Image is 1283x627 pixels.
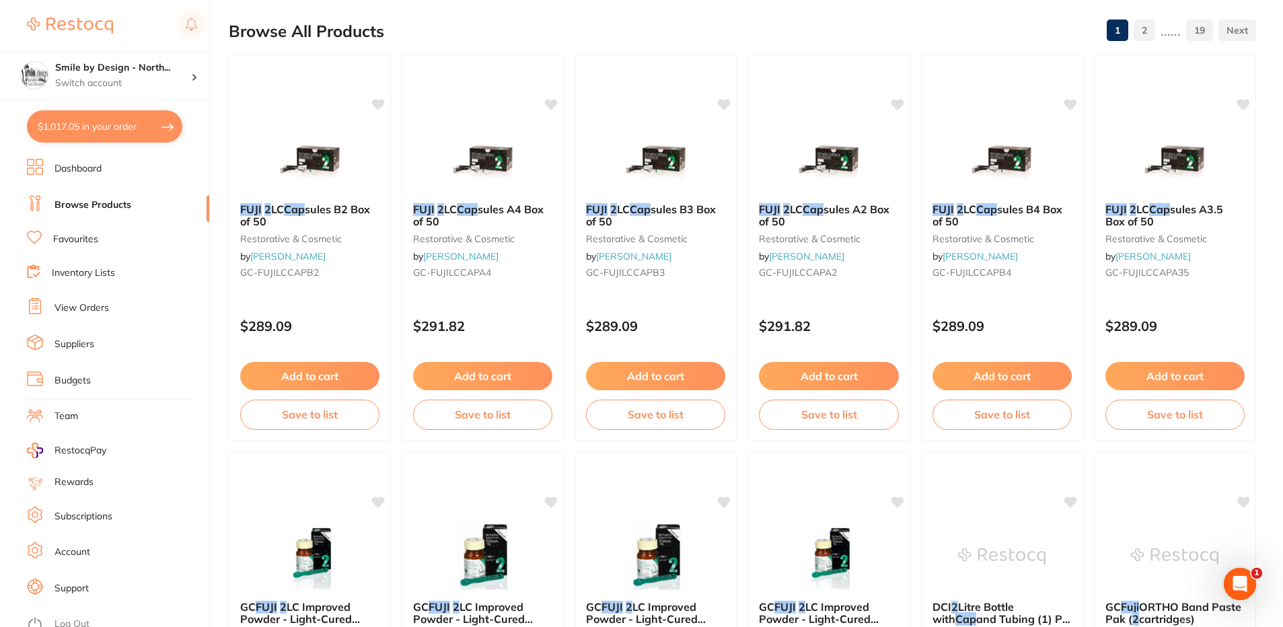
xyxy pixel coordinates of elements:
span: Litre Bottle with [932,600,1014,626]
img: FUJI 2 LC Capsules A2 Box of 50 [785,125,873,192]
span: ORTHO Band Paste Pak ( [1105,600,1241,626]
img: Restocq Logo [27,17,113,34]
a: Restocq Logo [27,10,113,41]
button: Save to list [932,400,1072,429]
span: LC [444,202,457,216]
span: by [240,250,326,262]
a: Account [54,546,90,559]
span: 1 [1251,568,1262,579]
em: 2 [280,600,287,614]
b: GC FUJI 2 LC Improved Powder - Light-Cured Glass Ionomer Restorative - Shade A2 - 15g bottle [413,601,552,626]
button: Add to cart [1105,362,1245,390]
span: by [759,250,844,262]
a: RestocqPay [27,443,106,458]
a: Team [54,410,78,423]
a: 2 [1134,17,1155,44]
a: [PERSON_NAME] [769,250,844,262]
em: 2 [610,202,617,216]
span: sules B4 Box of 50 [932,202,1062,228]
em: 2 [453,600,460,614]
em: FUJI [759,202,780,216]
b: DCI 2 Litre Bottle with Cap and Tubing (1) PN 8164 [932,601,1072,626]
button: Save to list [759,400,898,429]
em: Cap [803,202,823,216]
em: 2 [626,600,632,614]
em: Cap [1149,202,1170,216]
em: Cap [976,202,997,216]
a: Browse Products [54,198,131,212]
a: Inventory Lists [52,266,115,280]
a: Dashboard [54,162,102,176]
em: Cap [955,612,976,626]
span: sules B2 Box of 50 [240,202,370,228]
em: Cap [284,202,305,216]
a: Rewards [54,476,94,489]
img: GC FUJI 2 LC Improved Powder - Light-Cured Glass Ionomer Restorative - Shade A3.5 - 15g bottle [266,523,354,590]
em: 2 [957,202,963,216]
button: Save to list [586,400,725,429]
span: GC-FUJILCCAPB4 [932,266,1011,279]
small: restorative & cosmetic [240,233,379,244]
p: $289.09 [932,318,1072,334]
em: FUJI [1105,202,1127,216]
img: FUJI 2 LC Capsules B4 Box of 50 [958,125,1046,192]
b: FUJI 2 LC Capsules A3.5 Box of 50 [1105,203,1245,228]
em: 2 [783,202,790,216]
span: by [1105,250,1191,262]
span: GC [759,600,774,614]
a: Support [54,582,89,595]
img: FUJI 2 LC Capsules A3.5 Box of 50 [1131,125,1218,192]
img: GC FUJI 2 LC Improved Powder - Light-Cured Glass Ionomer Restorative - Shade A4 - 15g bottle [785,523,873,590]
img: RestocqPay [27,443,43,458]
img: FUJI 2 LC Capsules B2 Box of 50 [266,125,354,192]
button: Add to cart [586,362,725,390]
b: GC FUJI 2 LC Improved Powder - Light-Cured Glass Ionomer Restorative - Shade A1 - 15g bottle [586,601,725,626]
a: Favourites [53,233,98,246]
b: FUJI 2 LC Capsules B2 Box of 50 [240,203,379,228]
span: LC [790,202,803,216]
a: Subscriptions [54,510,112,523]
span: LC [963,202,976,216]
span: sules A4 Box of 50 [413,202,544,228]
em: Fuji [1121,600,1139,614]
span: sules A2 Box of 50 [759,202,889,228]
button: Save to list [413,400,552,429]
em: FUJI [240,202,262,216]
span: GC-FUJILCCAPA2 [759,266,837,279]
a: [PERSON_NAME] [596,250,671,262]
a: View Orders [54,301,109,315]
span: GC [413,600,429,614]
b: FUJI 2 LC Capsules B4 Box of 50 [932,203,1072,228]
button: Add to cart [759,362,898,390]
small: restorative & cosmetic [413,233,552,244]
small: restorative & cosmetic [759,233,898,244]
span: LC [1136,202,1149,216]
h4: Smile by Design - North Sydney [55,61,191,75]
span: GC-FUJILCCAPA4 [413,266,491,279]
span: sules B3 Box of 50 [586,202,716,228]
a: Budgets [54,374,91,388]
p: $289.09 [240,318,379,334]
a: [PERSON_NAME] [423,250,499,262]
p: ...... [1161,23,1181,38]
em: FUJI [601,600,623,614]
a: [PERSON_NAME] [943,250,1018,262]
span: GC [240,600,256,614]
img: GC Fuji ORTHO Band Paste Pak (2 cartridges) [1131,523,1218,590]
span: DCI [932,600,951,614]
span: sules A3.5 Box of 50 [1105,202,1223,228]
img: GC FUJI 2 LC Improved Powder - Light-Cured Glass Ionomer Restorative - Shade A1 - 15g bottle [612,523,700,590]
p: $289.09 [586,318,725,334]
span: GC-FUJILCCAPB3 [586,266,665,279]
b: GC FUJI 2 LC Improved Powder - Light-Cured Glass Ionomer Restorative - Shade A3.5 - 15g bottle [240,601,379,626]
img: FUJI 2 LC Capsules B3 Box of 50 [612,125,700,192]
em: FUJI [586,202,608,216]
span: GC [1105,600,1121,614]
small: restorative & cosmetic [586,233,725,244]
img: DCI 2 Litre Bottle with Cap and Tubing (1) PN 8164 [958,523,1046,590]
b: GC FUJI 2 LC Improved Powder - Light-Cured Glass Ionomer Restorative - Shade A4 - 15g bottle [759,601,898,626]
em: 2 [1132,612,1139,626]
img: GC FUJI 2 LC Improved Powder - Light-Cured Glass Ionomer Restorative - Shade A2 - 15g bottle [439,523,527,590]
b: GC Fuji ORTHO Band Paste Pak (2 cartridges) [1105,601,1245,626]
span: by [586,250,671,262]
